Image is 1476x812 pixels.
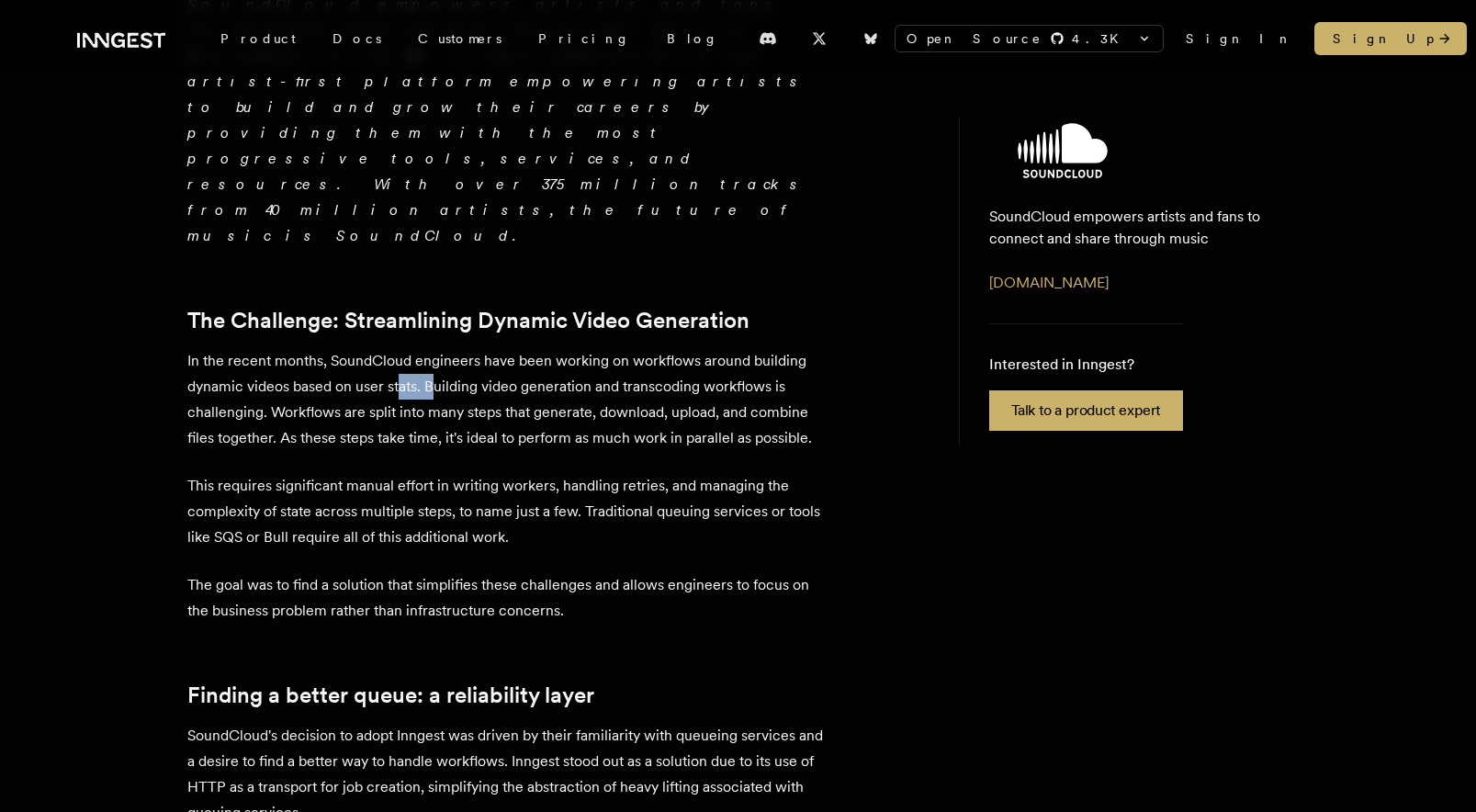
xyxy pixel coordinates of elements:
span: 4.3 K [1072,29,1130,48]
p: Interested in Inngest? [989,354,1183,376]
a: Docs [314,22,400,55]
a: Discord [748,24,788,53]
img: SoundCloud's logo [952,123,1173,178]
p: In the recent months, SoundCloud engineers have been working on workflows around building dynamic... [187,348,830,451]
a: Sign Up [1314,22,1467,55]
p: The goal was to find a solution that simplifies these challenges and allows engineers to focus on... [187,572,830,624]
a: Finding a better queue: a reliability layer [187,682,594,708]
p: This requires significant manual effort in writing workers, handling retries, and managing the co... [187,473,830,550]
a: [DOMAIN_NAME] [989,274,1109,291]
a: Pricing [520,22,648,55]
div: Product [202,22,314,55]
a: Blog [648,22,737,55]
a: Sign In [1186,29,1292,48]
a: X [799,24,839,53]
a: Bluesky [851,24,891,53]
a: The Challenge: Streamlining Dynamic Video Generation [187,308,749,333]
p: SoundCloud empowers artists and fans to connect and share through music [989,206,1260,250]
span: Open Source [907,29,1042,48]
a: Customers [400,22,520,55]
a: Talk to a product expert [989,390,1183,431]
